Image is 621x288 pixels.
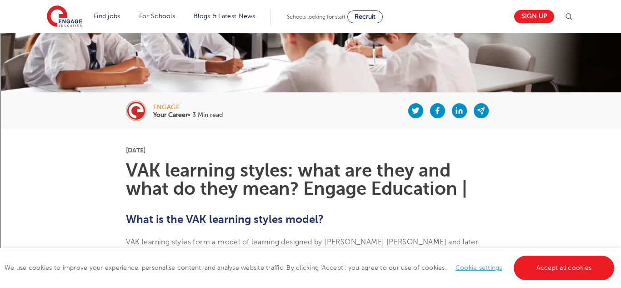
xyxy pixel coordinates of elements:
a: For Schools [139,13,175,20]
div: Options [4,54,617,62]
div: Sort New > Old [4,30,617,38]
div: Move To ... [4,38,617,46]
div: Sort A > Z [4,21,617,30]
div: Sign out [4,62,617,71]
a: Recruit [347,10,383,23]
a: Accept all cookies [514,256,615,280]
span: Recruit [355,13,376,20]
img: Engage Education [47,5,82,28]
div: Delete [4,46,617,54]
span: We use cookies to improve your experience, personalise content, and analyse website traffic. By c... [5,264,616,271]
input: Search outlines [4,12,84,21]
a: Cookie settings [456,264,502,271]
a: Sign up [514,10,554,23]
a: Find jobs [94,13,120,20]
a: Blogs & Latest News [194,13,255,20]
div: Home [4,4,190,12]
span: Schools looking for staff [287,14,346,20]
